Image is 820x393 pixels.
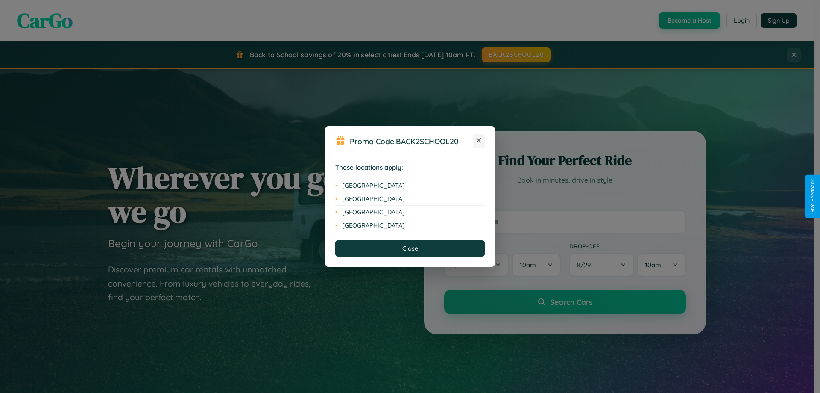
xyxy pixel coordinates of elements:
div: Give Feedback [810,179,816,214]
li: [GEOGRAPHIC_DATA] [335,192,485,206]
strong: These locations apply: [335,163,403,171]
b: BACK2SCHOOL20 [396,136,459,146]
li: [GEOGRAPHIC_DATA] [335,219,485,232]
li: [GEOGRAPHIC_DATA] [335,206,485,219]
h3: Promo Code: [350,136,473,146]
button: Close [335,240,485,257]
li: [GEOGRAPHIC_DATA] [335,179,485,192]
